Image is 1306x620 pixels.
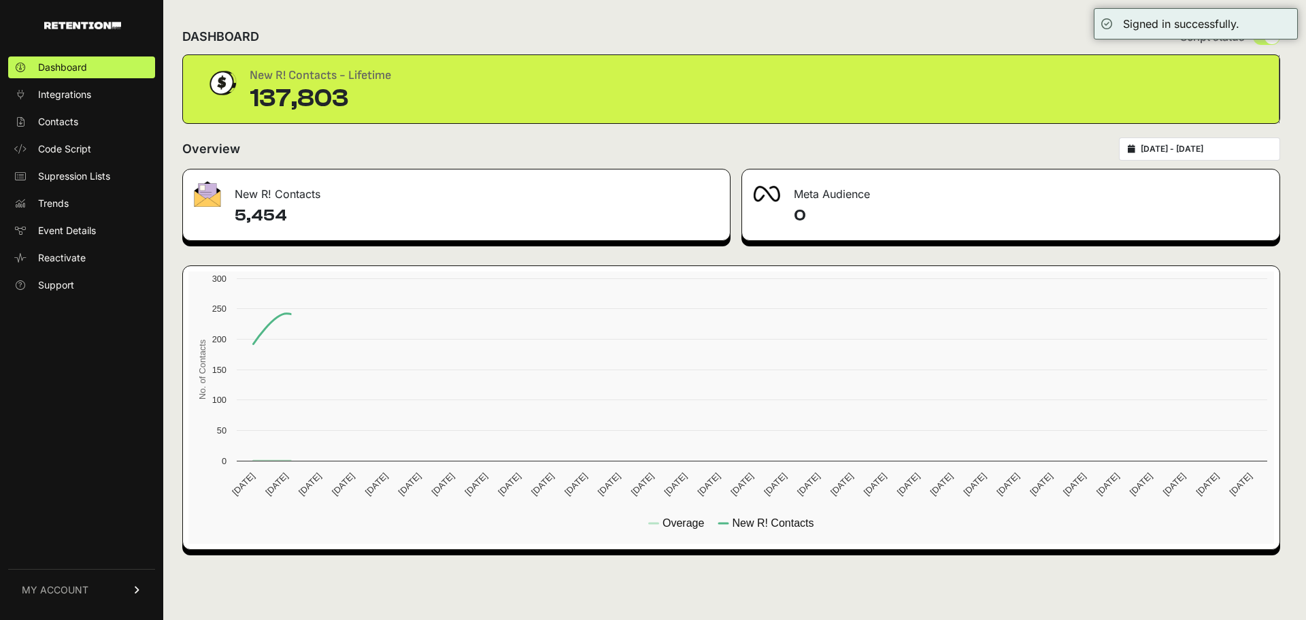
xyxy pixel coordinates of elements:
[222,456,227,466] text: 0
[38,88,91,101] span: Integrations
[38,169,110,183] span: Supression Lists
[8,56,155,78] a: Dashboard
[263,471,290,497] text: [DATE]
[235,205,719,227] h4: 5,454
[38,278,74,292] span: Support
[732,517,814,529] text: New R! Contacts
[1161,471,1188,497] text: [DATE]
[182,27,259,46] h2: DASHBOARD
[212,334,227,344] text: 200
[297,471,323,497] text: [DATE]
[44,22,121,29] img: Retention.com
[1061,471,1088,497] text: [DATE]
[38,61,87,74] span: Dashboard
[38,142,91,156] span: Code Script
[1094,471,1121,497] text: [DATE]
[8,165,155,187] a: Supression Lists
[230,471,256,497] text: [DATE]
[182,140,240,159] h2: Overview
[212,395,227,405] text: 100
[8,247,155,269] a: Reactivate
[212,365,227,375] text: 150
[212,274,227,284] text: 300
[828,471,855,497] text: [DATE]
[397,471,423,497] text: [DATE]
[8,84,155,105] a: Integrations
[430,471,456,497] text: [DATE]
[1194,471,1221,497] text: [DATE]
[1227,471,1254,497] text: [DATE]
[194,181,221,207] img: fa-envelope-19ae18322b30453b285274b1b8af3d052b27d846a4fbe8435d1a52b978f639a2.png
[363,471,390,497] text: [DATE]
[862,471,888,497] text: [DATE]
[38,224,96,238] span: Event Details
[205,66,239,100] img: dollar-coin-05c43ed7efb7bc0c12610022525b4bbbb207c7efeef5aecc26f025e68dcafac9.png
[695,471,722,497] text: [DATE]
[762,471,788,497] text: [DATE]
[961,471,988,497] text: [DATE]
[38,197,69,210] span: Trends
[529,471,556,497] text: [DATE]
[1028,471,1054,497] text: [DATE]
[183,169,730,210] div: New R! Contacts
[496,471,522,497] text: [DATE]
[217,425,227,436] text: 50
[8,138,155,160] a: Code Script
[753,186,780,202] img: fa-meta-2f981b61bb99beabf952f7030308934f19ce035c18b003e963880cc3fabeebb7.png
[8,569,155,610] a: MY ACCOUNT
[8,111,155,133] a: Contacts
[8,220,155,242] a: Event Details
[330,471,356,497] text: [DATE]
[663,517,704,529] text: Overage
[895,471,922,497] text: [DATE]
[463,471,489,497] text: [DATE]
[795,471,822,497] text: [DATE]
[197,340,207,399] text: No. of Contacts
[212,304,227,314] text: 250
[729,471,755,497] text: [DATE]
[250,85,391,112] div: 137,803
[928,471,955,497] text: [DATE]
[8,274,155,296] a: Support
[794,205,1269,227] h4: 0
[629,471,656,497] text: [DATE]
[1128,471,1154,497] text: [DATE]
[1123,16,1239,32] div: Signed in successfully.
[596,471,622,497] text: [DATE]
[38,251,86,265] span: Reactivate
[8,193,155,214] a: Trends
[38,115,78,129] span: Contacts
[994,471,1021,497] text: [DATE]
[742,169,1279,210] div: Meta Audience
[250,66,391,85] div: New R! Contacts - Lifetime
[663,471,689,497] text: [DATE]
[22,583,88,597] span: MY ACCOUNT
[563,471,589,497] text: [DATE]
